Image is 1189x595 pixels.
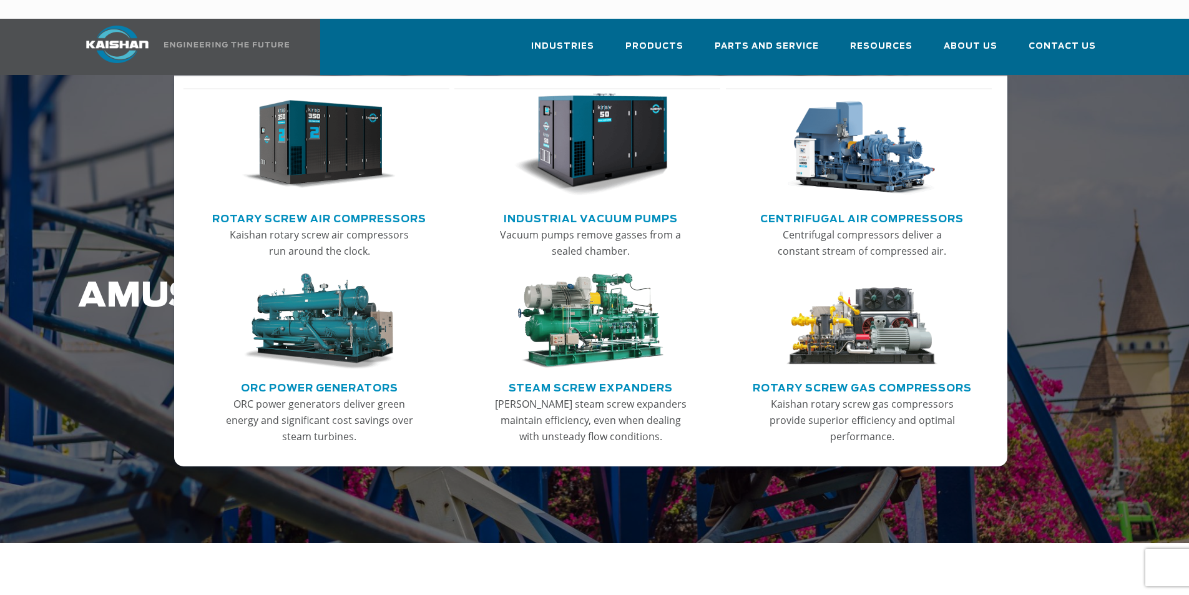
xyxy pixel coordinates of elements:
img: kaishan logo [71,26,164,63]
p: ORC power generators deliver green energy and significant cost savings over steam turbines. [222,396,417,445]
span: Products [625,39,683,54]
a: Rotary Screw Air Compressors [212,208,426,227]
a: Resources [850,30,913,72]
span: Industries [531,39,594,54]
p: Kaishan rotary screw gas compressors provide superior efficiency and optimal performance. [765,396,959,445]
img: thumb-Rotary-Screw-Air-Compressors [242,93,396,197]
span: About Us [944,39,997,54]
p: Vacuum pumps remove gasses from a sealed chamber. [493,227,688,259]
a: Industries [531,30,594,72]
a: Kaishan USA [71,19,291,75]
a: Parts and Service [715,30,819,72]
img: thumb-ORC-Power-Generators [242,273,396,370]
img: Engineering the future [164,42,289,47]
a: ORC Power Generators [241,377,398,396]
a: Industrial Vacuum Pumps [504,208,678,227]
a: Centrifugal Air Compressors [760,208,964,227]
span: Contact Us [1029,39,1096,54]
img: thumb-Industrial-Vacuum-Pumps [514,93,667,197]
a: Contact Us [1029,30,1096,72]
span: Parts and Service [715,39,819,54]
a: Products [625,30,683,72]
a: Steam Screw Expanders [509,377,673,396]
h1: Amusement Parks [78,277,937,316]
p: Centrifugal compressors deliver a constant stream of compressed air. [765,227,959,259]
img: thumb-Centrifugal-Air-Compressors [785,93,939,197]
p: [PERSON_NAME] steam screw expanders maintain efficiency, even when dealing with unsteady flow con... [493,396,688,445]
p: Kaishan rotary screw air compressors run around the clock. [222,227,417,259]
a: About Us [944,30,997,72]
a: Rotary Screw Gas Compressors [753,377,972,396]
img: thumb-Steam-Screw-Expanders [514,273,667,370]
span: Resources [850,39,913,54]
img: thumb-Rotary-Screw-Gas-Compressors [785,273,939,370]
